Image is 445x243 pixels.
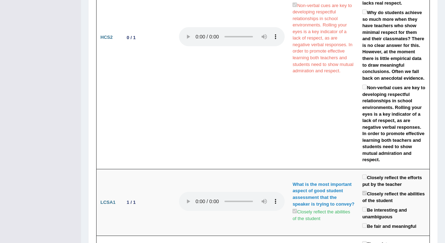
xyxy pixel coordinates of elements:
label: Non-verbal cues are key to developing respectful relationships in school environments. Rolling yo... [362,83,426,163]
input: Closely reflect the abilities of the student [292,209,297,213]
input: Be fair and meaningful [362,223,367,228]
input: Why do students achieve so much more when they have teachers who show minimal respect for them an... [362,10,367,14]
label: Closely reflect the abilities of the student [292,207,354,222]
input: Closely reflect the efforts put by the teacher [362,175,367,179]
label: Be interesting and unambiguous [362,206,426,220]
label: Closely reflect the abilities of the student [362,189,426,204]
input: Be interesting and unambiguous [362,207,367,212]
input: Non-verbal cues are key to developing respectful relationships in school environments. Rolling yo... [362,85,367,89]
label: Be fair and meaningful [362,222,416,230]
b: LCSA1 [100,200,116,205]
input: Closely reflect the abilities of the student [362,191,367,195]
div: What is the most important aspect of good student assessment that the speaker is trying to convey? [292,181,354,207]
div: 1 / 1 [124,199,138,206]
label: Why do students achieve so much more when they have teachers who show minimal respect for them an... [362,8,426,81]
label: Closely reflect the efforts put by the teacher [362,173,426,188]
div: 0 / 1 [124,34,138,41]
b: HCS2 [100,35,113,40]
